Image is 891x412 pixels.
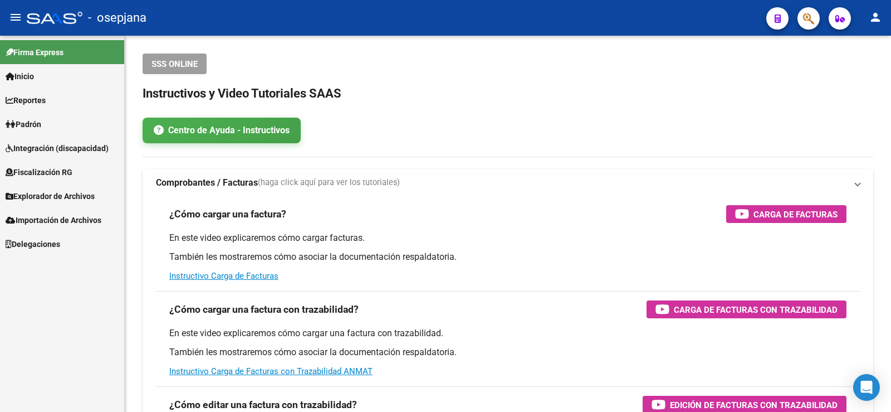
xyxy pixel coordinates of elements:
[143,118,301,143] a: Centro de Ayuda - Instructivos
[156,177,258,189] strong: Comprobantes / Facturas
[6,94,46,106] span: Reportes
[88,6,146,30] span: - osepjana
[169,346,846,358] p: También les mostraremos cómo asociar la documentación respaldatoria.
[6,142,109,154] span: Integración (discapacidad)
[143,169,873,196] mat-expansion-panel-header: Comprobantes / Facturas(haga click aquí para ver los tutoriales)
[258,177,400,189] span: (haga click aquí para ver los tutoriales)
[169,232,846,244] p: En este video explicaremos cómo cargar facturas.
[753,207,838,221] span: Carga de Facturas
[6,46,63,59] span: Firma Express
[143,54,207,74] button: SSS ONLINE
[853,374,880,401] div: Open Intercom Messenger
[169,206,286,222] h3: ¿Cómo cargar una factura?
[674,303,838,317] span: Carga de Facturas con Trazabilidad
[726,205,846,223] button: Carga de Facturas
[151,59,198,69] span: SSS ONLINE
[670,398,838,412] span: Edición de Facturas con Trazabilidad
[169,271,278,281] a: Instructivo Carga de Facturas
[6,118,41,130] span: Padrón
[6,166,72,178] span: Fiscalización RG
[9,11,22,24] mat-icon: menu
[169,251,846,263] p: También les mostraremos cómo asociar la documentación respaldatoria.
[647,300,846,318] button: Carga de Facturas con Trazabilidad
[6,190,95,202] span: Explorador de Archivos
[6,70,34,83] span: Inicio
[869,11,882,24] mat-icon: person
[143,83,873,104] h2: Instructivos y Video Tutoriales SAAS
[169,327,846,340] p: En este video explicaremos cómo cargar una factura con trazabilidad.
[6,214,101,226] span: Importación de Archivos
[6,238,60,250] span: Delegaciones
[169,366,373,376] a: Instructivo Carga de Facturas con Trazabilidad ANMAT
[169,302,359,317] h3: ¿Cómo cargar una factura con trazabilidad?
